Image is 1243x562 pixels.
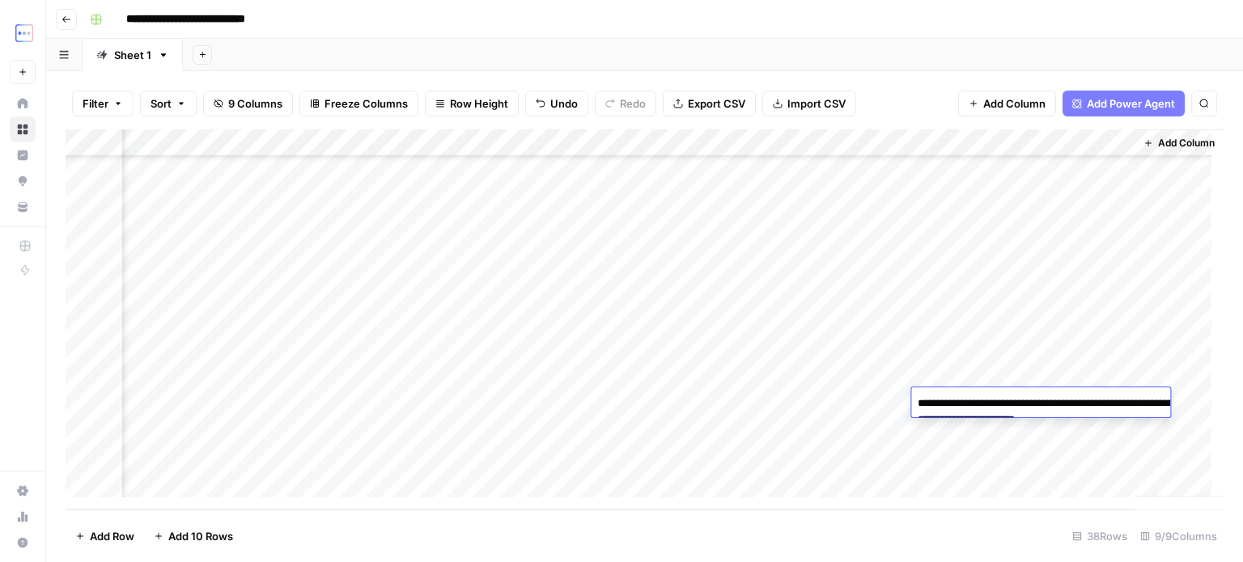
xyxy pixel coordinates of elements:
[10,91,36,116] a: Home
[663,91,756,116] button: Export CSV
[72,91,134,116] button: Filter
[1066,523,1134,549] div: 38 Rows
[140,91,197,116] button: Sort
[1137,133,1221,154] button: Add Column
[10,116,36,142] a: Browse
[203,91,293,116] button: 9 Columns
[10,504,36,530] a: Usage
[66,523,144,549] button: Add Row
[10,142,36,168] a: Insights
[595,91,656,116] button: Redo
[525,91,588,116] button: Undo
[450,95,508,112] span: Row Height
[550,95,578,112] span: Undo
[10,168,36,194] a: Opportunities
[1158,136,1215,150] span: Add Column
[114,47,151,63] div: Sheet 1
[83,39,183,71] a: Sheet 1
[762,91,856,116] button: Import CSV
[144,523,243,549] button: Add 10 Rows
[299,91,418,116] button: Freeze Columns
[958,91,1056,116] button: Add Column
[688,95,745,112] span: Export CSV
[90,528,134,544] span: Add Row
[620,95,646,112] span: Redo
[787,95,846,112] span: Import CSV
[325,95,408,112] span: Freeze Columns
[1087,95,1175,112] span: Add Power Agent
[983,95,1046,112] span: Add Column
[10,194,36,220] a: Your Data
[10,478,36,504] a: Settings
[1134,523,1224,549] div: 9/9 Columns
[228,95,282,112] span: 9 Columns
[10,19,39,48] img: TripleDart Logo
[10,13,36,53] button: Workspace: TripleDart
[168,528,233,544] span: Add 10 Rows
[425,91,519,116] button: Row Height
[1063,91,1185,116] button: Add Power Agent
[151,95,172,112] span: Sort
[10,530,36,556] button: Help + Support
[83,95,108,112] span: Filter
